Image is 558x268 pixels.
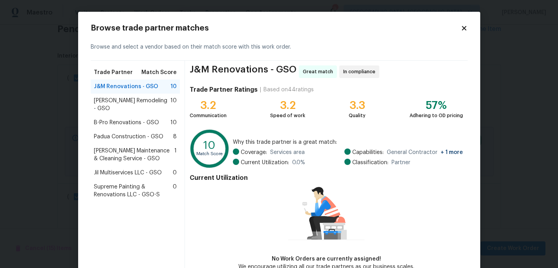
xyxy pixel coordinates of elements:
div: 3.2 [270,101,305,109]
span: Great match [303,68,336,76]
span: Capabilities: [352,148,384,156]
span: Services area [270,148,305,156]
div: Browse and select a vendor based on their match score with this work order. [91,34,468,61]
h4: Trade Partner Ratings [190,86,258,94]
span: Supreme Painting & Renovations LLC - GSO-S [94,183,173,199]
div: Adhering to OD pricing [410,112,463,120]
div: Based on 44 ratings [263,86,314,94]
span: Why this trade partner is a great match: [233,138,463,146]
div: Speed of work [270,112,305,120]
span: 1 [174,147,177,163]
h4: Current Utilization [190,174,463,182]
div: No Work Orders are currently assigned! [238,255,414,263]
div: Quality [349,112,366,120]
span: 10 [170,97,177,112]
span: Classification: [352,159,388,167]
span: 10 [170,83,177,91]
span: In compliance [343,68,379,76]
span: Jil Multiservices LLC - GSO [94,169,162,177]
div: 3.3 [349,101,366,109]
span: 8 [173,133,177,141]
span: J&M Renovations - GSO [190,65,296,78]
span: Partner [392,159,410,167]
span: General Contractor [387,148,463,156]
span: Match Score [141,69,177,76]
text: Match Score [197,152,223,156]
h2: Browse trade partner matches [91,24,461,32]
span: Coverage: [241,148,267,156]
div: 57% [410,101,463,109]
span: + 1 more [441,150,463,155]
span: [PERSON_NAME] Maintenance & Cleaning Service - GSO [94,147,175,163]
div: Communication [190,112,227,120]
div: | [258,86,263,94]
text: 10 [204,140,216,151]
span: 0.0 % [292,159,305,167]
span: Trade Partner [94,69,133,76]
span: 0 [173,169,177,177]
div: 3.2 [190,101,227,109]
span: [PERSON_NAME] Remodeling - GSO [94,97,171,112]
span: B-Pro Renovations - GSO [94,119,159,127]
span: J&M Renovations - GSO [94,83,158,91]
span: 10 [170,119,177,127]
span: Padua Construction - GSO [94,133,163,141]
span: 0 [173,183,177,199]
span: Current Utilization: [241,159,289,167]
